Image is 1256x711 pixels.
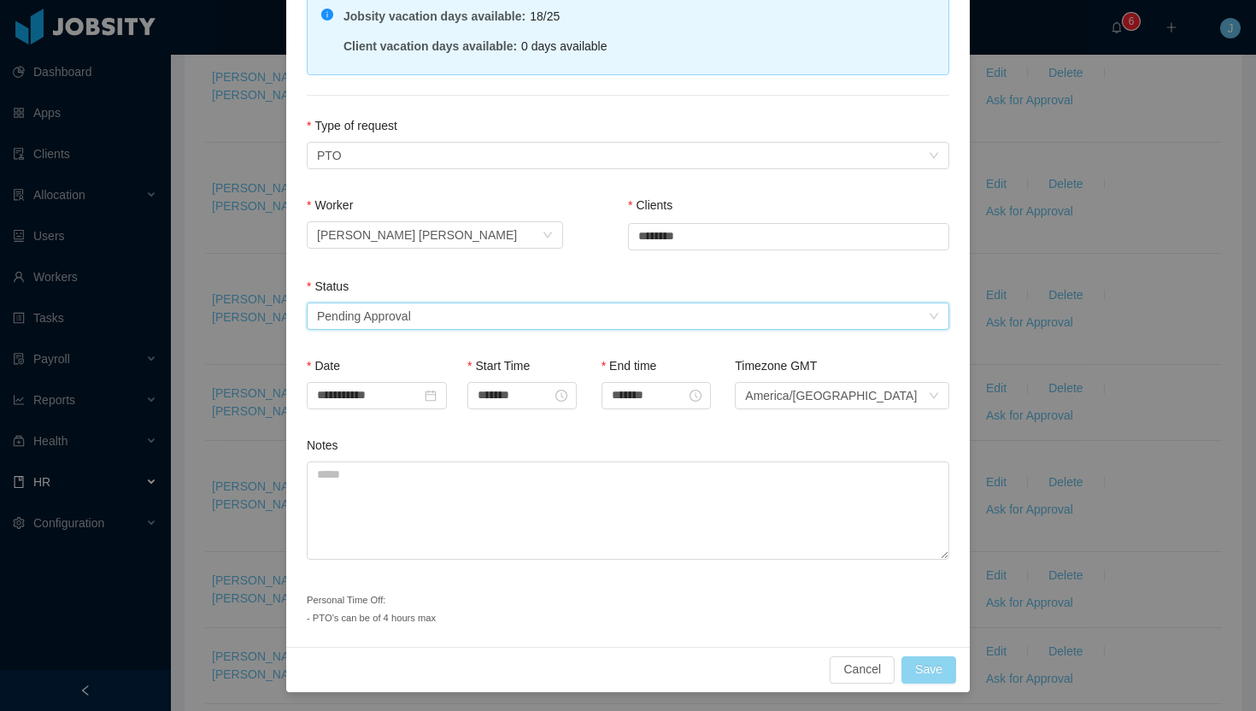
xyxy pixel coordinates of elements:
[555,390,567,403] i: icon: clock-circle
[745,383,917,408] div: America/Guayaquil
[690,390,701,403] i: icon: clock-circle
[467,359,530,373] label: Start Time
[317,222,517,248] div: Cesar Augusto Beltran Mora
[307,359,340,373] label: Date
[307,461,949,560] textarea: Notes
[317,303,411,329] div: Pending Approval
[307,119,397,132] label: Type of request
[628,198,672,212] label: Clients
[602,359,657,373] label: End time
[321,9,333,21] i: icon: info-circle
[343,9,525,23] strong: Jobsity vacation days available :
[830,656,895,684] button: Cancel
[530,9,560,23] span: 18/25
[307,595,436,623] small: Personal Time Off: - PTO's can be of 4 hours max
[307,279,349,293] label: Status
[467,382,577,409] input: Start Time
[735,359,817,373] label: Timezone GMT
[425,390,437,402] i: icon: calendar
[521,39,607,53] span: 0 days available
[307,198,353,212] label: Worker
[307,438,338,452] label: Notes
[343,39,517,53] strong: Client vacation days available :
[929,391,939,403] i: icon: down
[901,656,956,684] button: Save
[602,382,711,409] input: End time
[317,143,342,168] div: PTO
